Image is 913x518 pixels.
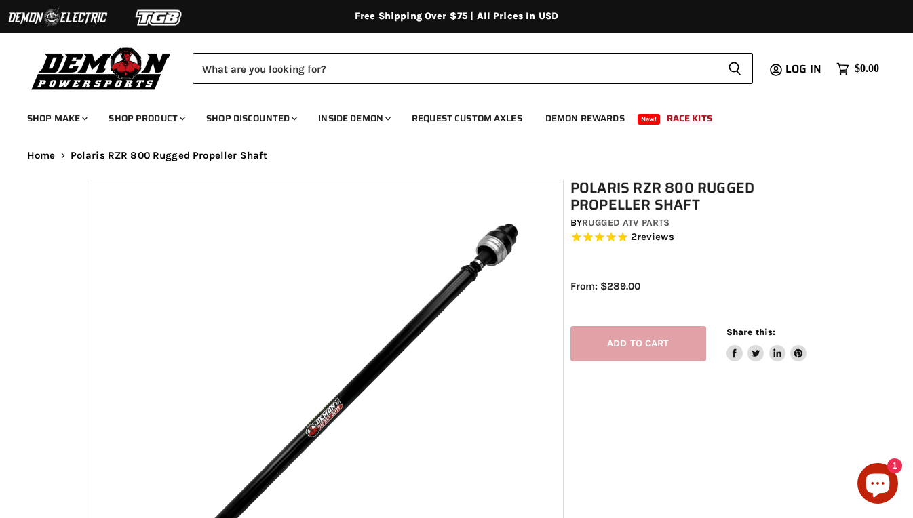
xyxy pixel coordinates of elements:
[98,104,193,132] a: Shop Product
[853,463,902,507] inbox-online-store-chat: Shopify online store chat
[71,150,268,161] span: Polaris RZR 800 Rugged Propeller Shaft
[726,327,775,337] span: Share this:
[717,53,753,84] button: Search
[785,60,821,77] span: Log in
[631,231,674,243] span: 2 reviews
[582,217,669,228] a: Rugged ATV Parts
[855,62,879,75] span: $0.00
[830,59,886,79] a: $0.00
[570,180,828,214] h1: Polaris RZR 800 Rugged Propeller Shaft
[535,104,635,132] a: Demon Rewards
[27,150,56,161] a: Home
[17,104,96,132] a: Shop Make
[109,5,210,31] img: TGB Logo 2
[657,104,722,132] a: Race Kits
[196,104,305,132] a: Shop Discounted
[637,231,674,243] span: reviews
[570,216,828,231] div: by
[779,63,830,75] a: Log in
[27,44,176,92] img: Demon Powersports
[193,53,753,84] form: Product
[17,99,876,132] ul: Main menu
[193,53,717,84] input: Search
[726,326,807,362] aside: Share this:
[570,280,640,292] span: From: $289.00
[638,114,661,125] span: New!
[7,5,109,31] img: Demon Electric Logo 2
[308,104,399,132] a: Inside Demon
[402,104,532,132] a: Request Custom Axles
[570,231,828,245] span: Rated 5.0 out of 5 stars 2 reviews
